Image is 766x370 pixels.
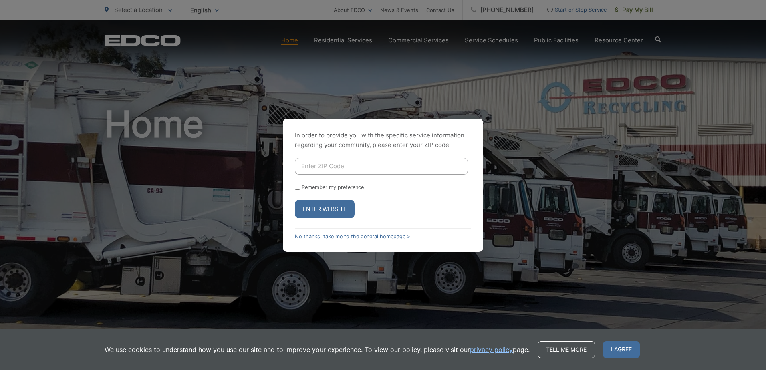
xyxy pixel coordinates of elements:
button: Enter Website [295,200,355,218]
a: Tell me more [538,341,595,358]
p: In order to provide you with the specific service information regarding your community, please en... [295,131,471,150]
a: privacy policy [470,345,513,354]
span: I agree [603,341,640,358]
a: No thanks, take me to the general homepage > [295,233,410,239]
label: Remember my preference [302,184,364,190]
input: Enter ZIP Code [295,158,468,175]
p: We use cookies to understand how you use our site and to improve your experience. To view our pol... [105,345,530,354]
